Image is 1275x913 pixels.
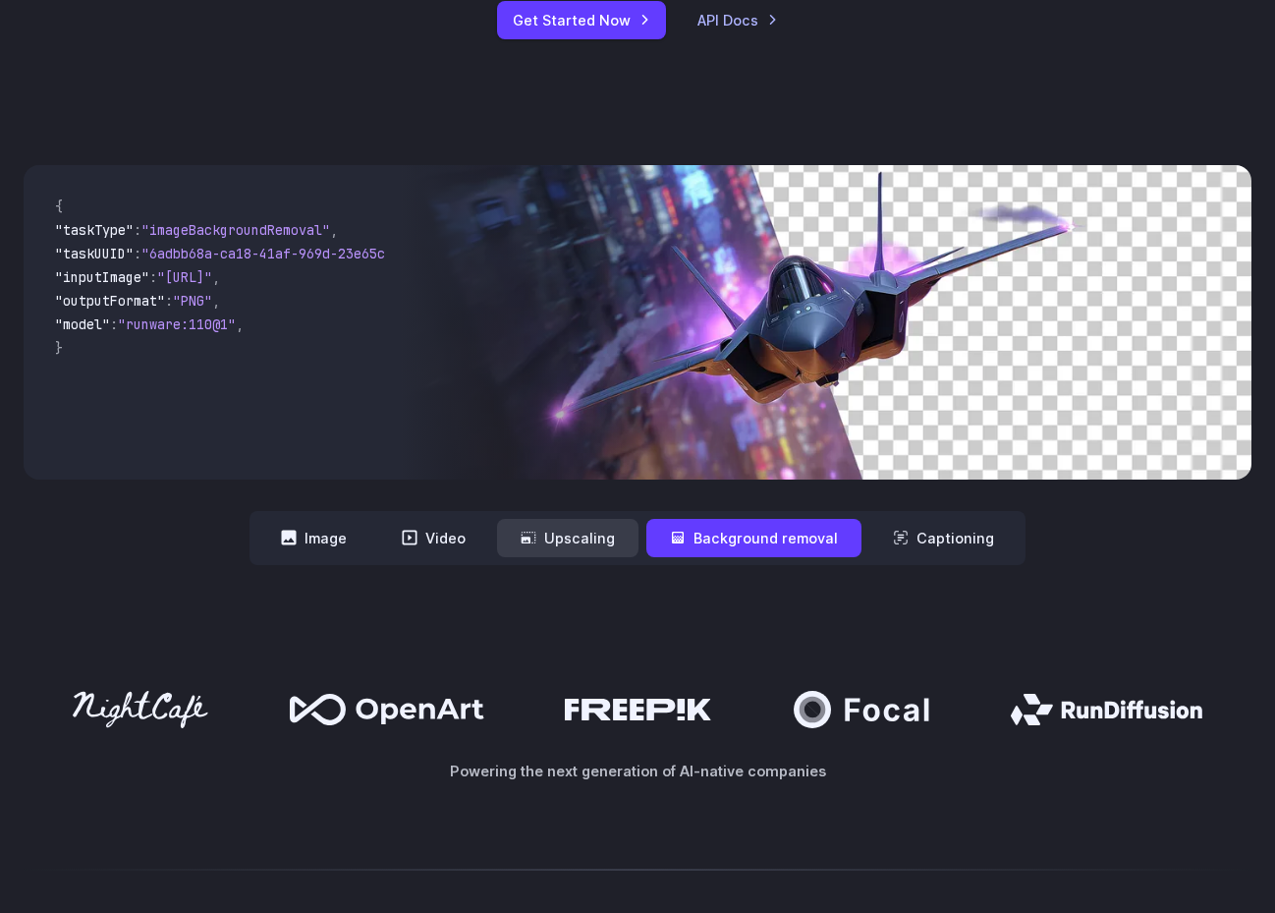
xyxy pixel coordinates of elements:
span: , [330,221,338,239]
span: "taskType" [55,221,134,239]
span: "PNG" [173,292,212,310]
span: { [55,198,63,215]
a: Get Started Now [497,1,666,39]
span: "runware:110@1" [118,315,236,333]
button: Captioning [869,519,1018,557]
button: Image [257,519,370,557]
span: , [236,315,244,333]
span: "6adbb68a-ca18-41af-969d-23e65cc2729c" [141,245,440,262]
span: "model" [55,315,110,333]
button: Video [378,519,489,557]
span: "taskUUID" [55,245,134,262]
span: "outputFormat" [55,292,165,310]
span: , [212,292,220,310]
span: "inputImage" [55,268,149,286]
button: Upscaling [497,519,638,557]
img: Futuristic stealth jet streaking through a neon-lit cityscape with glowing purple exhaust [401,165,1251,480]
span: , [212,268,220,286]
span: : [149,268,157,286]
span: : [165,292,173,310]
span: : [110,315,118,333]
button: Background removal [646,519,861,557]
span: "[URL]" [157,268,212,286]
span: "imageBackgroundRemoval" [141,221,330,239]
span: : [134,221,141,239]
span: : [134,245,141,262]
p: Powering the next generation of AI-native companies [24,760,1251,782]
span: } [55,339,63,357]
a: API Docs [697,9,778,31]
